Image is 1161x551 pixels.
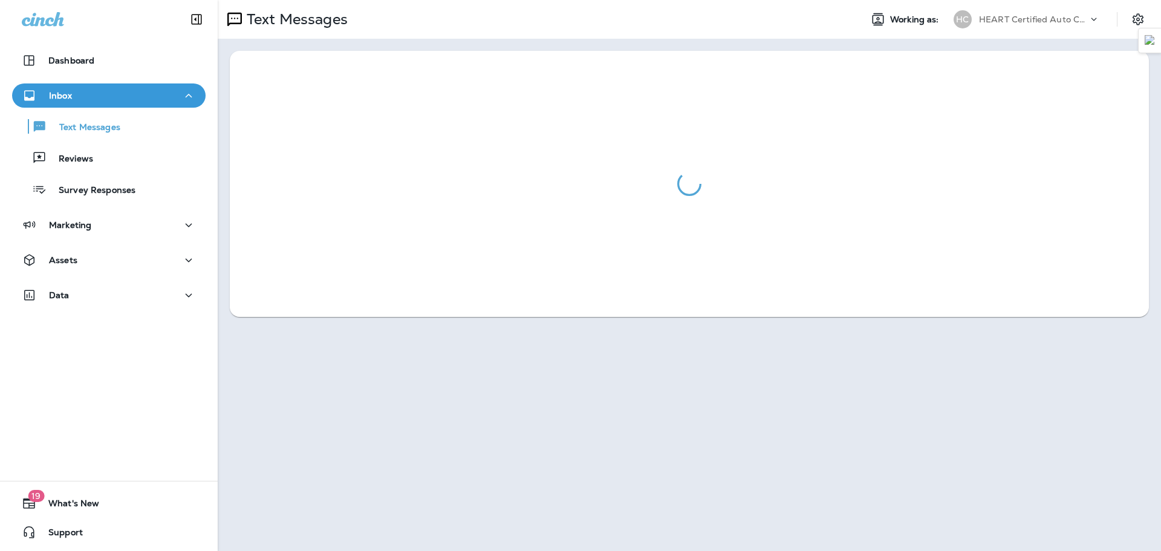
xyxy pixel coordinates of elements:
button: Survey Responses [12,177,206,202]
p: Data [49,290,70,300]
button: Reviews [12,145,206,171]
button: Marketing [12,213,206,237]
p: Marketing [49,220,91,230]
span: Working as: [890,15,941,25]
button: 19What's New [12,491,206,515]
img: Detect Auto [1145,35,1156,46]
button: Dashboard [12,48,206,73]
p: Survey Responses [47,185,135,197]
span: 19 [28,490,44,502]
button: Inbox [12,83,206,108]
p: Reviews [47,154,93,165]
button: Data [12,283,206,307]
p: Text Messages [242,10,348,28]
p: Dashboard [48,56,94,65]
button: Collapse Sidebar [180,7,213,31]
span: What's New [36,498,99,513]
button: Support [12,520,206,544]
button: Text Messages [12,114,206,139]
p: Inbox [49,91,72,100]
div: HC [954,10,972,28]
p: HEART Certified Auto Care [979,15,1088,24]
p: Text Messages [47,122,120,134]
button: Settings [1127,8,1149,30]
span: Support [36,527,83,542]
button: Assets [12,248,206,272]
p: Assets [49,255,77,265]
